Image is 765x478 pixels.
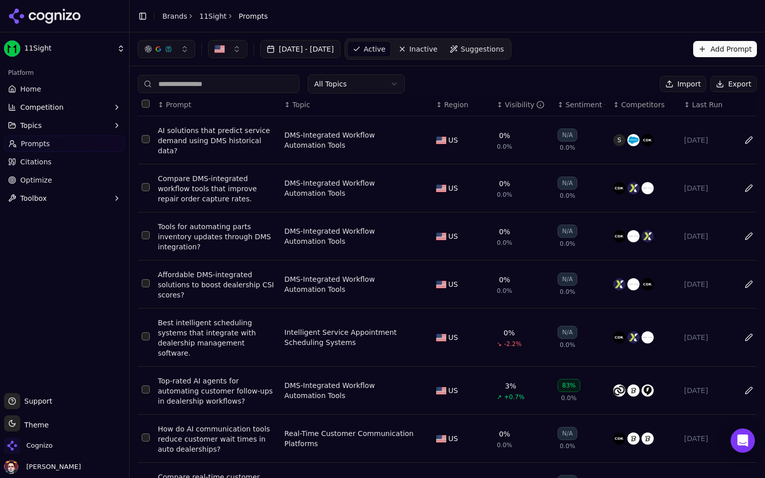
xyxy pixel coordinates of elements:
img: US flag [436,387,446,395]
button: Open organization switcher [4,438,53,454]
div: [DATE] [684,385,732,396]
div: [DATE] [684,279,732,289]
a: Prompts [4,136,125,152]
span: US [448,279,458,289]
button: Edit in sheet [741,180,757,196]
span: 0.0% [497,239,513,247]
img: xtime [627,331,640,343]
img: US flag [436,281,446,288]
span: Suggestions [461,44,504,54]
div: DMS-Integrated Workflow Automation Tools [284,274,416,294]
span: Prompts [21,139,50,149]
img: xtime [613,278,625,290]
span: US [448,385,458,396]
img: cdk global [642,278,654,290]
div: 83% [558,379,580,392]
div: Sentiment [566,100,605,110]
button: Select row 6 [142,385,150,394]
div: 0% [503,328,515,338]
button: [DATE] - [DATE] [260,40,341,58]
div: 0% [499,131,510,141]
button: Select all rows [142,100,150,108]
img: cdk global [613,432,625,445]
div: ↕Last Run [684,100,732,110]
img: US flag [436,137,446,144]
div: Affordable DMS-integrated solutions to boost dealership CSI scores? [158,270,276,300]
img: US [215,44,225,54]
span: Citations [20,157,52,167]
div: Best intelligent scheduling systems that integrate with dealership management software. [158,318,276,358]
button: Edit in sheet [741,276,757,292]
a: DMS-Integrated Workflow Automation Tools [284,380,416,401]
span: US [448,231,458,241]
img: cdk global [613,230,625,242]
a: DMS-Integrated Workflow Automation Tools [284,130,416,150]
th: Region [432,94,493,116]
div: [DATE] [684,135,732,145]
a: Real-Time Customer Communication Platforms [284,428,416,449]
img: US flag [436,334,446,341]
a: Compare DMS-integrated workflow tools that improve repair order capture rates. [158,173,276,204]
img: dealersocket [642,331,654,343]
span: 0.0% [497,287,513,295]
a: AI solutions that predict service demand using DMS historical data? [158,125,276,156]
div: 3% [505,381,516,391]
div: ↕Visibility [497,100,549,110]
span: US [448,433,458,444]
img: drift [642,384,654,397]
div: N/A [558,427,577,440]
div: Platform [4,65,125,81]
div: ↕Topic [284,100,428,110]
th: Last Run [680,94,736,116]
div: ↕Region [436,100,489,110]
img: US flag [436,185,446,192]
a: Inactive [393,41,443,57]
div: 0% [499,429,510,439]
img: xtime [627,182,640,194]
a: Suggestions [445,41,509,57]
span: Home [20,84,41,94]
th: sentiment [554,94,609,116]
th: brandMentionRate [493,94,554,116]
div: Open Intercom Messenger [731,428,755,453]
a: DMS-Integrated Workflow Automation Tools [284,178,416,198]
span: Toolbox [20,193,47,203]
img: salesforce [627,134,640,146]
img: conversica [613,384,625,397]
img: dealersocket [642,182,654,194]
span: 0.0% [560,144,575,152]
div: [DATE] [684,433,732,444]
span: Active [364,44,386,54]
th: Prompt [154,94,280,116]
span: -2.2% [504,340,522,348]
img: dealersocket [627,278,640,290]
span: Competition [20,102,64,112]
span: Competitors [621,100,665,110]
span: Topic [292,100,310,110]
div: 0% [499,179,510,189]
th: Competitors [609,94,680,116]
a: How do AI communication tools reduce customer wait times in auto dealerships? [158,424,276,454]
a: Home [4,81,125,97]
button: Select row 1 [142,135,150,143]
span: Inactive [409,44,438,54]
button: Edit in sheet [741,382,757,399]
th: Topic [280,94,432,116]
div: N/A [558,225,577,238]
a: Active [347,41,391,57]
span: 0.0% [560,288,575,296]
img: Deniz Ozcan [4,460,18,474]
div: Top-rated AI agents for automating customer follow-ups in dealership workflows? [158,376,276,406]
img: convin [627,384,640,397]
div: N/A [558,273,577,286]
button: Select row 7 [142,433,150,442]
button: Select row 2 [142,183,150,191]
img: xtime [642,230,654,242]
button: Select row 5 [142,332,150,340]
span: US [448,183,458,193]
